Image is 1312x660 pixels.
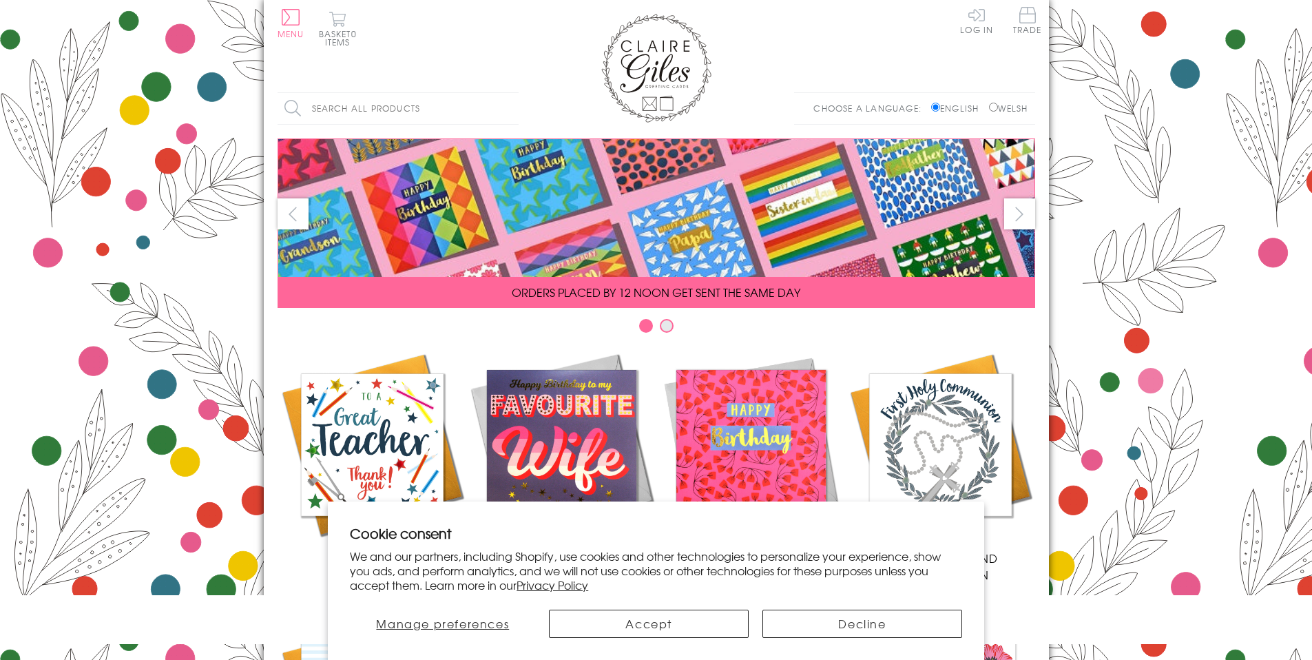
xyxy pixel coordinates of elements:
[319,11,357,46] button: Basket0 items
[350,610,535,638] button: Manage preferences
[517,577,588,593] a: Privacy Policy
[989,103,998,112] input: Welsh
[278,93,519,124] input: Search all products
[350,524,962,543] h2: Cookie consent
[813,102,928,114] p: Choose a language:
[846,350,1035,583] a: Communion and Confirmation
[960,7,993,34] a: Log In
[989,102,1028,114] label: Welsh
[1004,198,1035,229] button: next
[639,319,653,333] button: Carousel Page 1 (Current Slide)
[1013,7,1042,34] span: Trade
[278,198,309,229] button: prev
[656,350,846,566] a: Birthdays
[278,9,304,38] button: Menu
[278,28,304,40] span: Menu
[278,318,1035,340] div: Carousel Pagination
[931,103,940,112] input: English
[512,284,800,300] span: ORDERS PLACED BY 12 NOON GET SENT THE SAME DAY
[660,319,674,333] button: Carousel Page 2
[931,102,986,114] label: English
[278,350,467,566] a: Academic
[467,350,656,566] a: New Releases
[325,28,357,48] span: 0 items
[505,93,519,124] input: Search
[601,14,711,123] img: Claire Giles Greetings Cards
[376,615,509,632] span: Manage preferences
[549,610,749,638] button: Accept
[1013,7,1042,37] a: Trade
[350,549,962,592] p: We and our partners, including Shopify, use cookies and other technologies to personalize your ex...
[762,610,962,638] button: Decline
